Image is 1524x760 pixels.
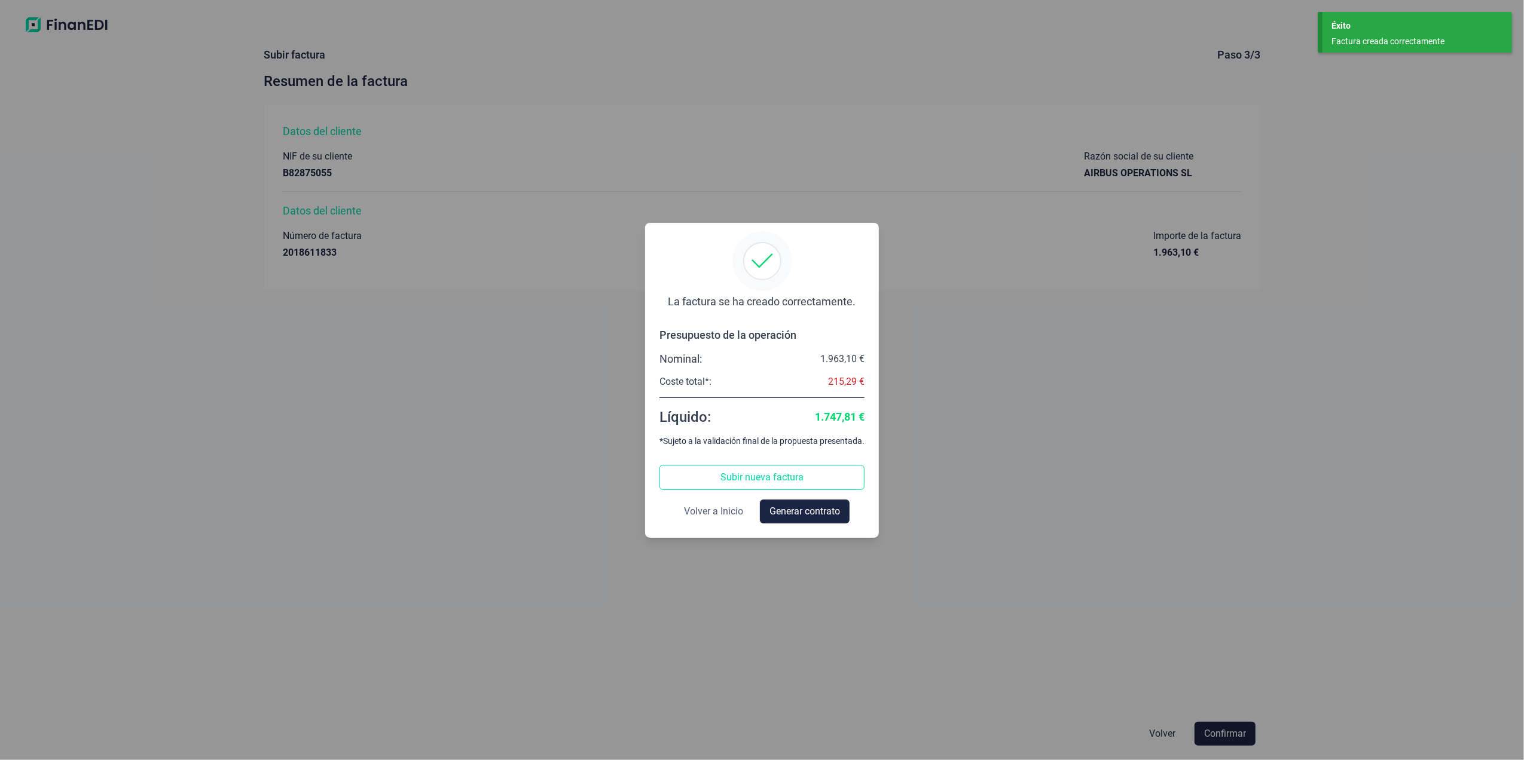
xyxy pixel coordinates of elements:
div: Nominal: [659,352,702,366]
div: Factura creada correctamente [1331,35,1494,48]
div: 1.747,81 € [815,410,865,424]
button: Volver a Inicio [674,499,753,523]
button: Subir nueva factura [659,465,865,490]
div: Coste total*: [659,376,711,388]
div: Éxito [1331,20,1503,32]
span: Volver a Inicio [684,504,743,519]
div: Presupuesto de la operación [659,328,865,342]
div: La factura se ha creado correctamente. [668,295,856,309]
span: Subir nueva factura [720,470,804,485]
div: *Sujeto a la validación final de la propuesta presentada. [659,436,865,446]
div: 215,29 € [828,376,865,388]
div: Líquido: [659,407,711,427]
span: Generar contrato [769,504,840,519]
div: 1.963,10 € [820,353,865,365]
button: Generar contrato [760,499,850,523]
